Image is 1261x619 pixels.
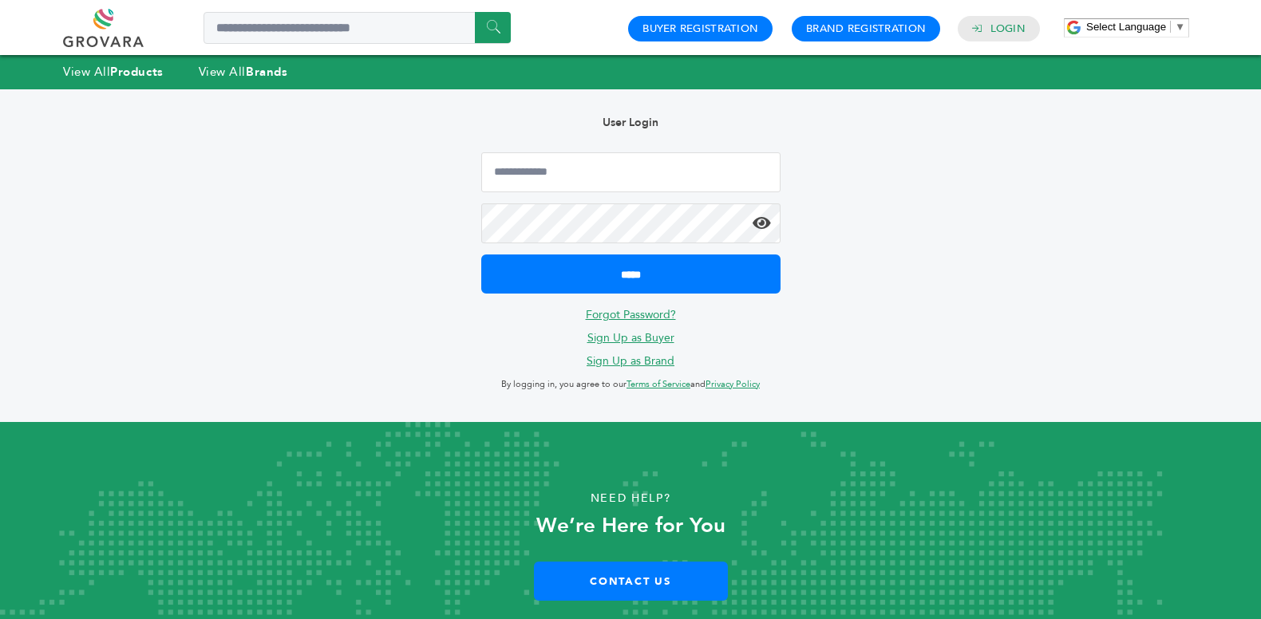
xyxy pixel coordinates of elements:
[481,203,781,243] input: Password
[990,22,1026,36] a: Login
[587,353,674,369] a: Sign Up as Brand
[481,152,781,192] input: Email Address
[246,64,287,80] strong: Brands
[627,378,690,390] a: Terms of Service
[63,64,164,80] a: View AllProducts
[110,64,163,80] strong: Products
[586,307,676,322] a: Forgot Password?
[481,375,781,394] p: By logging in, you agree to our and
[587,330,674,345] a: Sign Up as Buyer
[1086,21,1166,33] span: Select Language
[63,487,1198,511] p: Need Help?
[642,22,758,36] a: Buyer Registration
[1170,21,1171,33] span: ​
[706,378,760,390] a: Privacy Policy
[1086,21,1185,33] a: Select Language​
[536,511,725,540] strong: We’re Here for You
[603,115,658,130] b: User Login
[199,64,288,80] a: View AllBrands
[1175,21,1185,33] span: ▼
[204,12,511,44] input: Search a product or brand...
[806,22,926,36] a: Brand Registration
[534,562,728,601] a: Contact Us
